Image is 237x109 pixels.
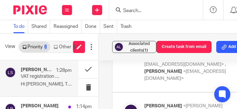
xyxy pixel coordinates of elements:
[144,104,182,108] span: [PERSON_NAME]
[103,20,117,33] a: Sent
[73,45,76,49] div: 5
[44,45,47,49] div: 8
[144,69,226,81] span: <[EMAIL_ADDRESS][DOMAIN_NAME]>
[143,48,148,52] span: (1)
[5,67,16,78] img: svg%3E
[225,62,226,67] span: ,
[19,42,50,52] a: Priority8
[121,20,135,33] a: Trash
[114,42,124,52] img: svg%3E
[21,81,72,87] p: Hi [PERSON_NAME], Thanks for the update and...
[21,103,59,109] h4: [PERSON_NAME]
[144,69,182,74] span: [PERSON_NAME]
[54,20,82,33] a: Reassigned
[123,8,183,14] input: Search
[21,74,62,79] p: VAT registration next steps
[156,41,212,53] button: Create task from email
[129,42,150,52] span: Associated clients
[31,20,50,33] a: Shared
[21,67,53,73] h4: [PERSON_NAME], Me
[56,67,72,74] p: 1:28pm
[112,41,156,53] button: Associated clients(1)
[13,20,28,33] a: To do
[85,20,100,33] a: Done
[50,42,79,52] a: Other5
[13,5,47,14] img: Pixie
[5,43,15,50] span: View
